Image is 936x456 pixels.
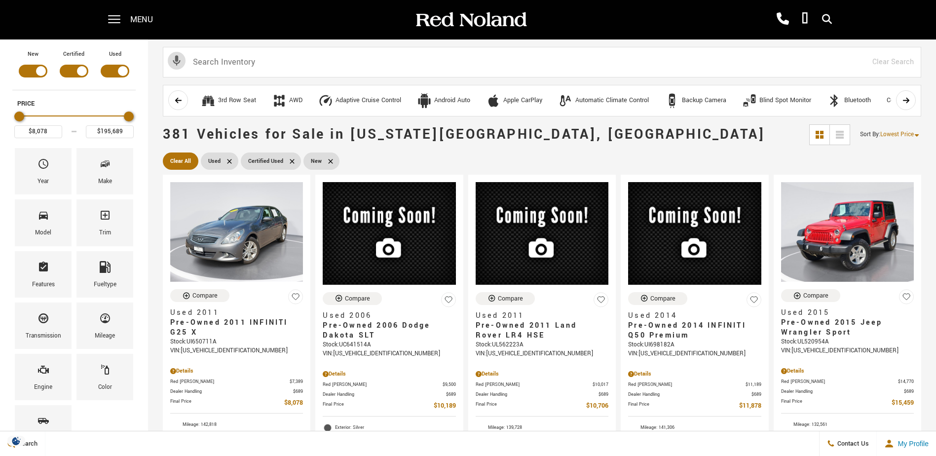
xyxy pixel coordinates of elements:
div: Make [98,176,112,187]
div: Backup Camera [665,93,679,108]
li: Mileage: 142,818 [170,418,303,431]
a: Red [PERSON_NAME] $9,500 [323,381,455,388]
div: AWD [272,93,287,108]
input: Maximum [86,125,134,138]
input: Search Inventory [163,47,921,77]
div: Compare [498,294,523,303]
div: Blind Spot Monitor [742,93,757,108]
button: Automatic Climate ControlAutomatic Climate Control [553,90,654,111]
span: Final Price [323,401,433,411]
span: 381 Vehicles for Sale in [US_STATE][GEOGRAPHIC_DATA], [GEOGRAPHIC_DATA] [163,125,765,144]
button: Compare Vehicle [323,292,382,305]
img: 2015 Jeep Wrangler Sport [781,182,914,282]
button: Backup CameraBackup Camera [659,90,732,111]
button: Save Vehicle [747,292,761,311]
span: $15,459 [892,398,914,408]
span: $10,706 [586,401,608,411]
a: Used 2014Pre-Owned 2014 INFINITI Q50 Premium [628,311,761,341]
div: Stock : UI650711A [170,338,303,346]
span: Dealer Handling [323,391,446,398]
div: Pricing Details - Pre-Owned 2015 Jeep Wrangler Sport 4WD [781,367,914,376]
span: Used 2011 [476,311,601,321]
div: Filter by Vehicle Type [12,49,136,90]
div: Pricing Details - Pre-Owned 2014 INFINITI Q50 Premium With Navigation & AWD [628,370,761,379]
div: Compare [192,291,218,300]
span: Final Price [628,401,739,411]
div: MakeMake [76,148,133,194]
div: Automatic Climate Control [558,93,573,108]
input: Minimum [14,125,62,138]
a: Dealer Handling $689 [323,391,455,398]
a: Dealer Handling $689 [781,388,914,395]
span: $11,189 [746,381,761,388]
button: scroll right [896,90,916,110]
span: Pre-Owned 2014 INFINITI Q50 Premium [628,321,753,341]
button: Compare Vehicle [781,289,840,302]
span: $689 [904,388,914,395]
span: Final Price [170,398,284,408]
div: Pricing Details - Pre-Owned 2011 Land Rover LR4 HSE 4WD [476,370,608,379]
span: Final Price [476,401,586,411]
img: 2011 INFINITI G25 X [170,182,303,282]
span: $10,189 [434,401,456,411]
span: $689 [751,391,761,398]
div: Trim [99,228,111,238]
button: Blind Spot MonitorBlind Spot Monitor [737,90,817,111]
div: Stock : UI698182A [628,341,761,349]
button: Compare Vehicle [170,289,229,302]
span: Lowest Price [880,130,914,139]
button: Adaptive Cruise ControlAdaptive Cruise Control [313,90,407,111]
div: Stock : UL562223A [476,341,608,349]
span: Final Price [781,398,892,408]
span: $689 [446,391,456,398]
span: Dealer Handling [476,391,599,398]
div: Blind Spot Monitor [759,96,811,105]
div: Year [37,176,49,187]
a: Dealer Handling $689 [628,391,761,398]
span: Red [PERSON_NAME] [628,381,745,388]
span: Year [37,155,49,176]
span: Transmission [37,310,49,331]
div: Stock : UL520954A [781,338,914,346]
span: Used 2006 [323,311,448,321]
button: AWDAWD [266,90,308,111]
div: VIN: [US_VEHICLE_IDENTIFICATION_NUMBER] [628,349,761,358]
div: Adaptive Cruise Control [336,96,401,105]
a: Used 2006Pre-Owned 2006 Dodge Dakota SLT [323,311,455,341]
div: Compare [803,291,828,300]
span: Used [208,155,221,167]
button: Apple CarPlayApple CarPlay [481,90,548,111]
div: Backup Camera [682,96,726,105]
span: Trim [99,207,111,228]
span: Clear All [170,155,191,167]
div: Transmission [26,331,61,342]
div: ColorColor [76,354,133,400]
button: Save Vehicle [288,289,303,308]
li: Mileage: 139,728 [476,421,608,434]
span: Features [37,259,49,279]
button: BluetoothBluetooth [822,90,876,111]
span: Dealer Handling [781,388,904,395]
div: Price [14,108,134,138]
div: FueltypeFueltype [76,251,133,298]
button: Save Vehicle [441,292,456,311]
span: Exterior: Silver [335,423,455,433]
span: Engine [37,361,49,382]
div: TransmissionTransmission [15,303,72,349]
span: Used 2011 [170,308,296,318]
div: VIN: [US_VEHICLE_IDENTIFICATION_NUMBER] [170,346,303,355]
div: VIN: [US_VEHICLE_IDENTIFICATION_NUMBER] [476,349,608,358]
button: 3rd Row Seat3rd Row Seat [195,90,262,111]
div: Apple CarPlay [503,96,542,105]
a: Red [PERSON_NAME] $14,770 [781,378,914,385]
a: Used 2011Pre-Owned 2011 INFINITI G25 X [170,308,303,338]
a: Red [PERSON_NAME] $11,189 [628,381,761,388]
span: Pre-Owned 2006 Dodge Dakota SLT [323,321,448,341]
a: Final Price $11,878 [628,401,761,411]
div: Compare [345,294,370,303]
img: Opt-Out Icon [5,436,28,446]
div: Automatic Climate Control [575,96,649,105]
h5: Price [17,99,131,108]
a: Red [PERSON_NAME] $7,389 [170,378,303,385]
a: Used 2011Pre-Owned 2011 Land Rover LR4 HSE [476,311,608,341]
